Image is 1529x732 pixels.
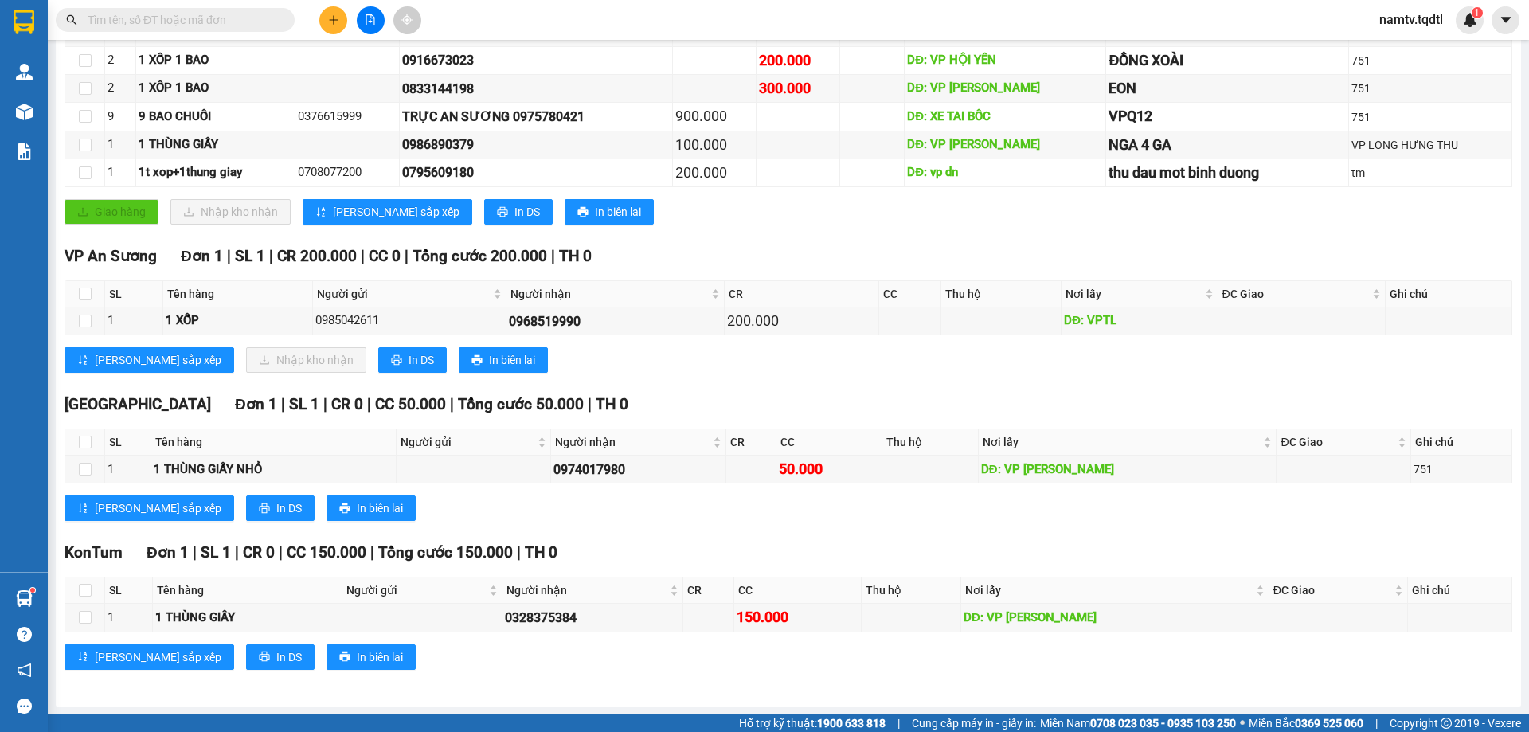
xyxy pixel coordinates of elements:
[246,644,315,670] button: printerIn DS
[16,590,33,607] img: warehouse-icon
[907,163,1103,182] div: DĐ: vp dn
[339,503,350,515] span: printer
[1240,720,1245,726] span: ⚪️
[369,247,401,265] span: CC 0
[725,281,879,307] th: CR
[319,6,347,34] button: plus
[170,199,291,225] button: downloadNhập kho nhận
[201,543,231,562] span: SL 1
[331,395,363,413] span: CR 0
[402,135,671,155] div: 0986890379
[139,79,291,98] div: 1 XỐP 1 BAO
[1222,285,1369,303] span: ĐC Giao
[193,543,197,562] span: |
[1109,105,1345,127] div: VPQ12
[1090,717,1236,730] strong: 0708 023 035 - 0935 103 250
[401,433,534,451] span: Người gửi
[882,429,979,456] th: Thu hộ
[505,608,680,628] div: 0328375384
[862,577,961,604] th: Thu hộ
[1109,49,1345,72] div: ĐỒNG XOÀI
[315,311,502,331] div: 0985042611
[281,395,285,413] span: |
[77,354,88,367] span: sort-ascending
[413,247,547,265] span: Tổng cước 200.000
[269,247,273,265] span: |
[147,543,189,562] span: Đơn 1
[1474,7,1480,18] span: 1
[65,199,158,225] button: uploadGiao hàng
[577,206,589,219] span: printer
[65,543,123,562] span: KonTum
[105,577,153,604] th: SL
[484,199,553,225] button: printerIn DS
[17,663,32,678] span: notification
[339,651,350,663] span: printer
[95,351,221,369] span: [PERSON_NAME] sắp xếp
[108,79,133,98] div: 2
[370,543,374,562] span: |
[965,581,1253,599] span: Nơi lấy
[409,351,434,369] span: In DS
[361,247,365,265] span: |
[259,651,270,663] span: printer
[737,606,858,628] div: 150.000
[551,247,555,265] span: |
[323,395,327,413] span: |
[506,581,667,599] span: Người nhận
[77,503,88,515] span: sort-ascending
[759,77,837,100] div: 300.000
[907,108,1103,127] div: DĐ: XE TAI BỐC
[88,11,276,29] input: Tìm tên, số ĐT hoặc mã đơn
[333,203,459,221] span: [PERSON_NAME] sắp xếp
[1351,80,1509,97] div: 751
[1463,13,1477,27] img: icon-new-feature
[727,310,876,332] div: 200.000
[65,347,234,373] button: sort-ascending[PERSON_NAME] sắp xếp
[108,51,133,70] div: 2
[246,347,366,373] button: downloadNhập kho nhận
[151,429,397,456] th: Tên hàng
[1295,717,1363,730] strong: 0369 525 060
[108,108,133,127] div: 9
[139,51,291,70] div: 1 XỐP 1 BAO
[1109,162,1345,184] div: thu dau mot binh duong
[357,6,385,34] button: file-add
[65,644,234,670] button: sort-ascending[PERSON_NAME] sắp xếp
[1375,714,1378,732] span: |
[1492,6,1519,34] button: caret-down
[509,311,722,331] div: 0968519990
[235,543,239,562] span: |
[16,64,33,80] img: warehouse-icon
[243,543,275,562] span: CR 0
[259,503,270,515] span: printer
[1040,714,1236,732] span: Miền Nam
[981,460,1274,480] div: DĐ: VP [PERSON_NAME]
[1351,52,1509,69] div: 751
[365,14,376,25] span: file-add
[405,247,409,265] span: |
[65,495,234,521] button: sort-ascending[PERSON_NAME] sắp xếp
[17,699,32,714] span: message
[559,247,592,265] span: TH 0
[726,429,776,456] th: CR
[227,247,231,265] span: |
[154,460,393,480] div: 1 THÙNG GIẤY NHỎ
[303,199,472,225] button: sort-ascending[PERSON_NAME] sắp xếp
[514,203,540,221] span: In DS
[277,247,357,265] span: CR 200.000
[983,433,1261,451] span: Nơi lấy
[458,395,584,413] span: Tổng cước 50.000
[108,135,133,155] div: 1
[1414,460,1509,478] div: 751
[378,543,513,562] span: Tổng cước 150.000
[402,162,671,182] div: 0795609180
[16,143,33,160] img: solution-icon
[276,648,302,666] span: In DS
[77,651,88,663] span: sort-ascending
[402,107,671,127] div: TRỰC AN SƯƠNG 0975780421
[941,281,1062,307] th: Thu hộ
[588,395,592,413] span: |
[328,14,339,25] span: plus
[317,285,489,303] span: Người gửi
